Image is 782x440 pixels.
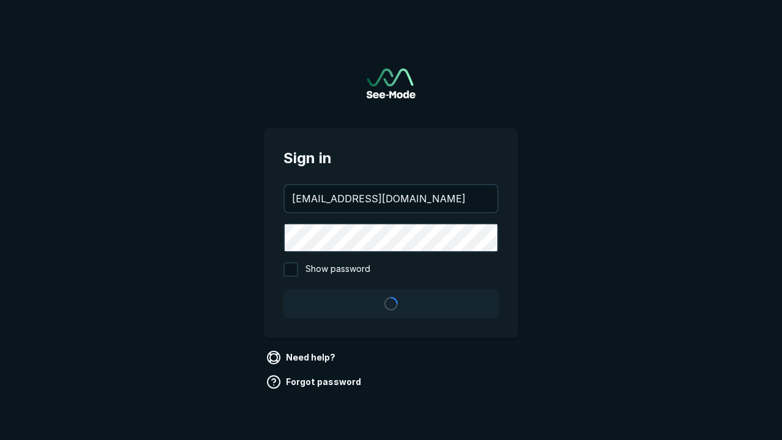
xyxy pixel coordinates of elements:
input: your@email.com [285,185,497,212]
span: Show password [305,262,370,277]
a: Forgot password [264,372,366,392]
img: See-Mode Logo [367,68,415,98]
a: Go to sign in [367,68,415,98]
a: Need help? [264,348,340,367]
span: Sign in [283,147,499,169]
